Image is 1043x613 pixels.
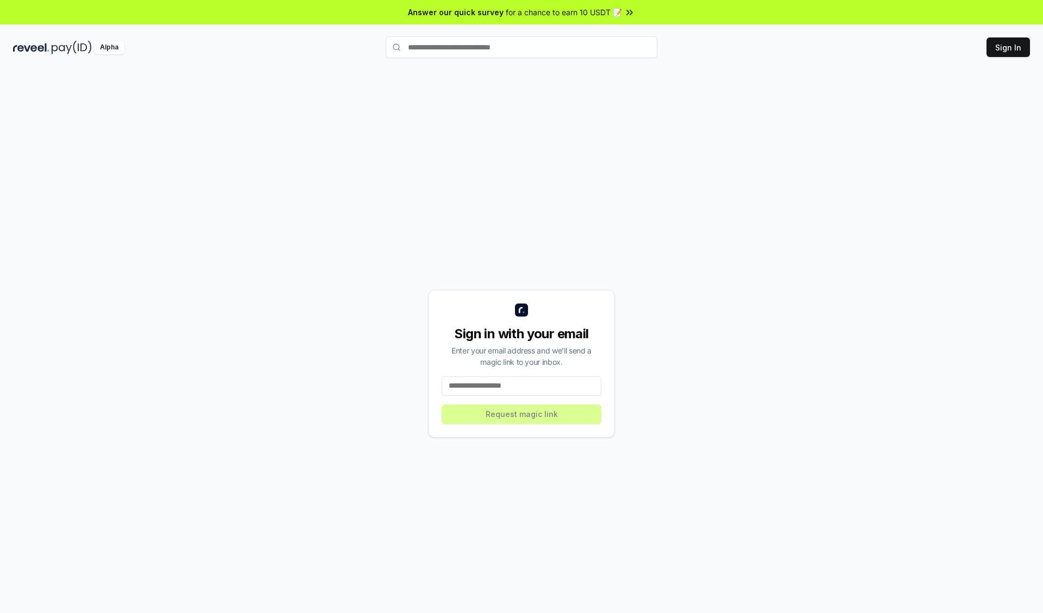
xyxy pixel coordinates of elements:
div: Alpha [94,41,124,54]
img: reveel_dark [13,41,49,54]
span: Answer our quick survey [408,7,504,18]
div: Enter your email address and we’ll send a magic link to your inbox. [442,345,601,368]
button: Sign In [987,37,1030,57]
div: Sign in with your email [442,325,601,343]
img: pay_id [52,41,92,54]
span: for a chance to earn 10 USDT 📝 [506,7,622,18]
img: logo_small [515,304,528,317]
